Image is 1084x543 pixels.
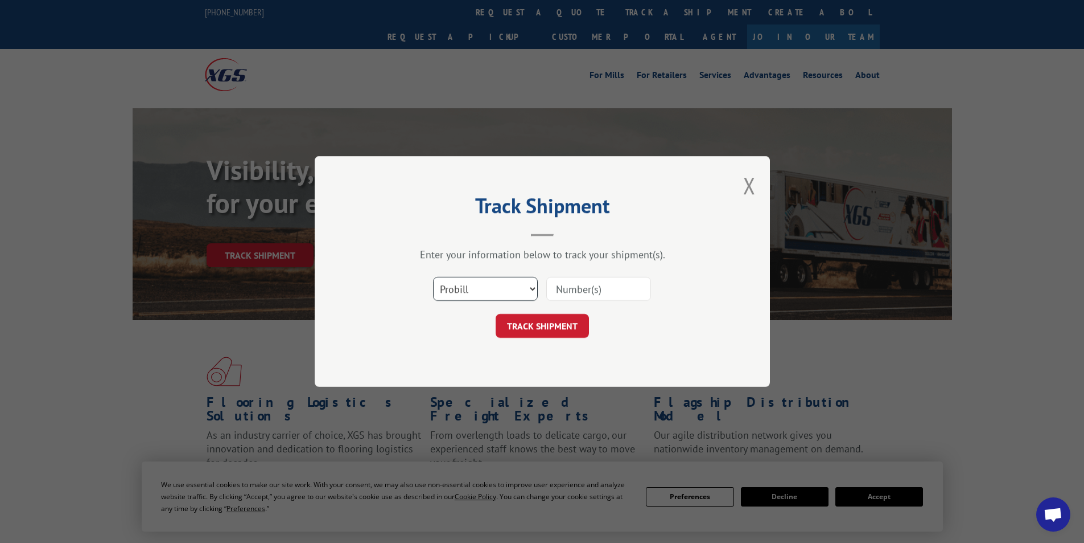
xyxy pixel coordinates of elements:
div: Open chat [1036,497,1070,532]
h2: Track Shipment [372,198,713,219]
div: Enter your information below to track your shipment(s). [372,248,713,261]
button: Close modal [743,170,756,201]
button: TRACK SHIPMENT [496,314,589,338]
input: Number(s) [546,277,651,301]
